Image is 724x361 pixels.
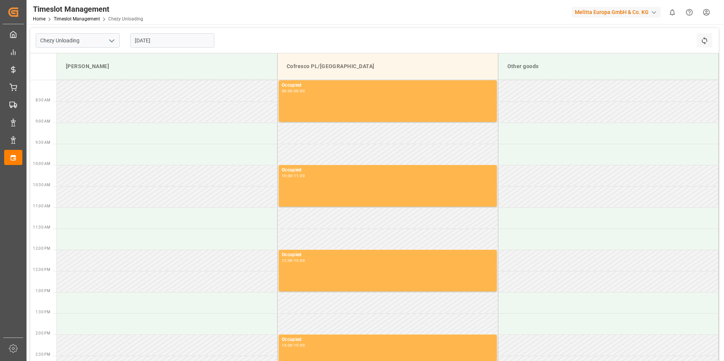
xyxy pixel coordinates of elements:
[33,204,50,208] span: 11:00 AM
[36,331,50,335] span: 2:00 PM
[54,16,100,22] a: Timeslot Management
[282,89,293,93] div: 08:00
[33,183,50,187] span: 10:30 AM
[294,259,305,262] div: 13:00
[293,174,294,177] div: -
[36,140,50,145] span: 9:30 AM
[36,289,50,293] span: 1:00 PM
[294,89,305,93] div: 09:00
[36,119,50,123] span: 9:00 AM
[572,5,664,19] button: Melitta Europa GmbH & Co. KG
[282,336,494,344] div: Occupied
[294,344,305,347] div: 15:00
[664,4,681,21] button: show 0 new notifications
[284,59,492,73] div: Cofresco PL/[GEOGRAPHIC_DATA]
[36,33,120,48] input: Type to search/select
[293,259,294,262] div: -
[63,59,271,73] div: [PERSON_NAME]
[36,310,50,314] span: 1:30 PM
[33,225,50,229] span: 11:30 AM
[33,246,50,251] span: 12:00 PM
[282,82,494,89] div: Occupied
[681,4,698,21] button: Help Center
[33,3,143,15] div: Timeslot Management
[294,174,305,177] div: 11:00
[130,33,214,48] input: DD.MM.YYYY
[504,59,713,73] div: Other goods
[33,162,50,166] span: 10:00 AM
[36,352,50,356] span: 2:30 PM
[282,344,293,347] div: 14:00
[36,98,50,102] span: 8:30 AM
[33,16,45,22] a: Home
[282,251,494,259] div: Occupied
[572,7,661,18] div: Melitta Europa GmbH & Co. KG
[282,174,293,177] div: 10:00
[33,268,50,272] span: 12:30 PM
[282,166,494,174] div: Occupied
[293,89,294,93] div: -
[282,259,293,262] div: 12:00
[106,35,117,47] button: open menu
[293,344,294,347] div: -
